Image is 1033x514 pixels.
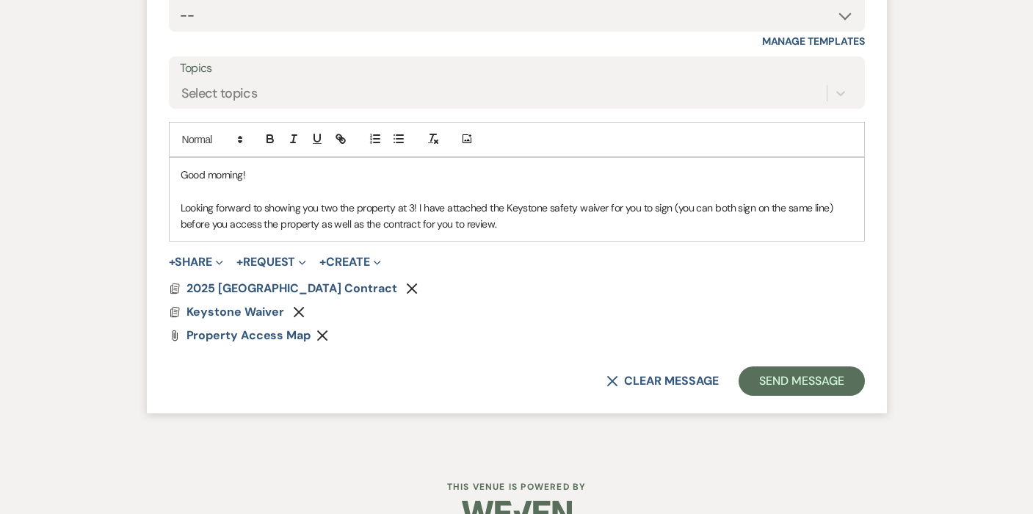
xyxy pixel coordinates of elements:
[236,256,306,268] button: Request
[186,304,284,319] span: Keystone Waiver
[236,256,243,268] span: +
[181,83,258,103] div: Select topics
[319,256,326,268] span: +
[186,303,288,321] button: Keystone Waiver
[319,256,380,268] button: Create
[186,280,397,296] span: 2025 [GEOGRAPHIC_DATA] Contract
[186,280,401,297] button: 2025 [GEOGRAPHIC_DATA] Contract
[169,256,224,268] button: Share
[762,35,865,48] a: Manage Templates
[169,256,175,268] span: +
[739,366,864,396] button: Send Message
[186,327,311,343] span: Property Access Map
[180,58,854,79] label: Topics
[606,375,718,387] button: Clear message
[181,167,853,183] p: Good morning!
[181,200,853,233] p: Looking forward to showing you two the property at 3! I have attached the Keystone safety waiver ...
[186,330,311,341] a: Property Access Map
